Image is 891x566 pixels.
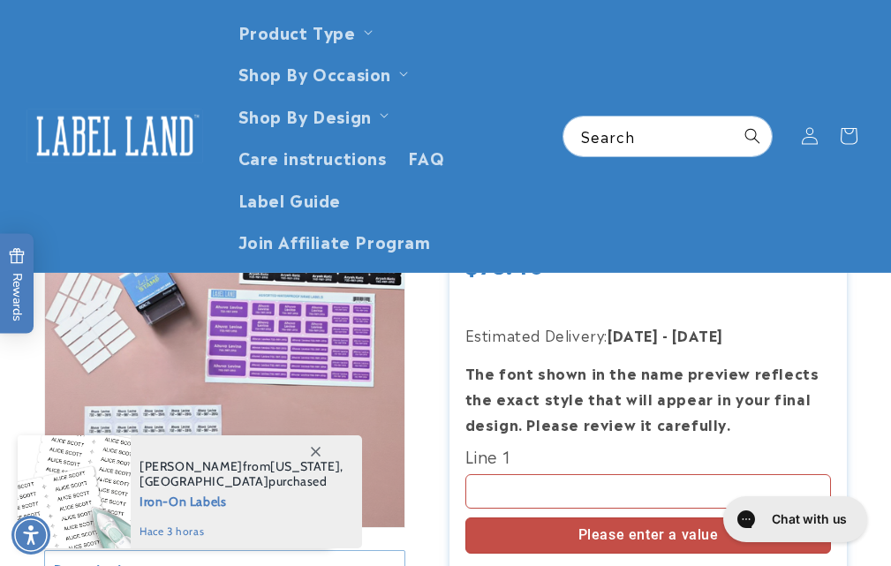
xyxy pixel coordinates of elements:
button: Search [733,117,772,155]
div: Please enter a value [465,517,832,554]
span: Iron-On Labels [140,489,344,511]
iframe: Gorgias live chat messenger [714,490,873,548]
span: Join Affiliate Program [238,230,431,251]
span: Rewards [9,247,26,321]
span: Label Guide [238,189,342,209]
span: [PERSON_NAME] [140,458,243,474]
span: FAQ [408,147,445,167]
span: [GEOGRAPHIC_DATA] [140,473,268,489]
span: [US_STATE] [270,458,340,474]
a: FAQ [397,136,456,177]
span: hace 3 horas [140,524,344,540]
a: Join Affiliate Program [228,220,442,261]
span: Care instructions [238,147,387,167]
a: Label Land [20,102,210,170]
div: Accessibility Menu [11,516,50,555]
a: Care instructions [228,136,397,177]
span: $78.40 [465,251,545,278]
summary: Product Type [228,11,380,52]
span: from , purchased [140,459,344,489]
strong: The font shown in the name preview reflects the exact style that will appear in your final design... [465,362,819,434]
strong: - [662,324,668,345]
summary: Shop By Occasion [228,52,416,94]
a: Shop By Design [238,103,372,127]
img: Label Land [26,109,203,163]
p: Estimated Delivery: [465,322,832,348]
summary: Shop By Design [228,94,396,136]
label: Line 1 [465,441,832,470]
strong: [DATE] [608,324,659,345]
a: Label Guide [228,178,352,220]
strong: [DATE] [672,324,723,345]
span: Shop By Occasion [238,63,392,83]
a: Product Type [238,19,356,43]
